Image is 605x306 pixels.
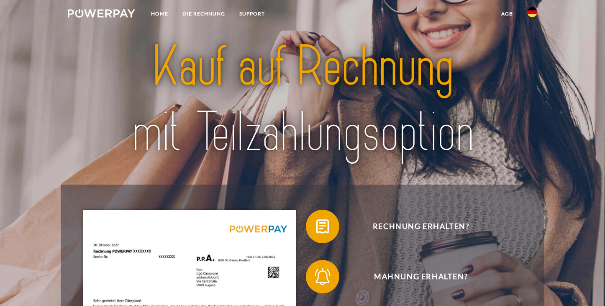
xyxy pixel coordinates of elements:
[306,210,523,243] button: Rechnung erhalten?
[312,266,333,287] img: qb_bell.svg
[68,9,135,18] img: logo-powerpay-white.svg
[232,6,272,21] a: SUPPORT
[175,6,232,21] a: DIE RECHNUNG
[318,210,523,243] span: Rechnung erhalten?
[144,6,175,21] a: Home
[306,260,523,293] button: Mahnung erhalten?
[494,6,520,21] a: agb
[312,216,333,237] img: qb_bill.svg
[527,7,537,17] img: de
[91,31,514,169] img: title-powerpay_de.svg
[318,260,523,293] span: Mahnung erhalten?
